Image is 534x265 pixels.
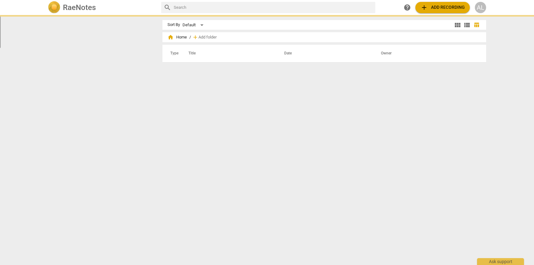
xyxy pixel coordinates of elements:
[462,20,472,30] button: List view
[454,21,461,29] span: view_module
[420,4,465,11] span: Add recording
[63,3,96,12] h2: RaeNotes
[167,34,187,40] span: Home
[174,3,373,13] input: Search
[475,2,486,13] button: AL
[403,4,411,11] span: help
[181,45,277,62] th: Title
[463,21,471,29] span: view_list
[192,34,198,40] span: add
[277,45,373,62] th: Date
[402,2,413,13] a: Help
[453,20,462,30] button: Tile view
[182,20,206,30] div: Default
[477,258,524,265] div: Ask support
[198,35,217,40] span: Add folder
[167,34,174,40] span: home
[164,4,171,11] span: search
[474,22,480,28] span: table_chart
[48,1,60,14] img: Logo
[420,4,428,11] span: add
[415,2,470,13] button: Upload
[48,1,156,14] a: LogoRaeNotes
[472,20,481,30] button: Table view
[165,45,181,62] th: Type
[373,45,480,62] th: Owner
[189,35,191,40] span: /
[167,23,180,27] div: Sort By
